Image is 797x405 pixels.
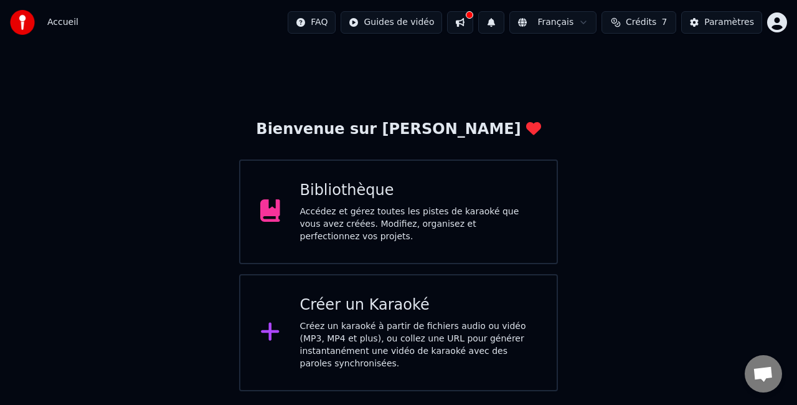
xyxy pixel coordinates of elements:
div: Ouvrir le chat [745,355,782,393]
img: youka [10,10,35,35]
div: Paramètres [704,16,754,29]
button: Crédits7 [601,11,676,34]
button: Guides de vidéo [341,11,442,34]
div: Créez un karaoké à partir de fichiers audio ou vidéo (MP3, MP4 et plus), ou collez une URL pour g... [300,320,537,370]
nav: breadcrumb [47,16,78,29]
div: Bienvenue sur [PERSON_NAME] [256,120,540,140]
div: Créer un Karaoké [300,295,537,315]
button: FAQ [288,11,336,34]
span: 7 [661,16,667,29]
span: Accueil [47,16,78,29]
div: Accédez et gérez toutes les pistes de karaoké que vous avez créées. Modifiez, organisez et perfec... [300,206,537,243]
span: Crédits [626,16,656,29]
div: Bibliothèque [300,181,537,201]
button: Paramètres [681,11,762,34]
